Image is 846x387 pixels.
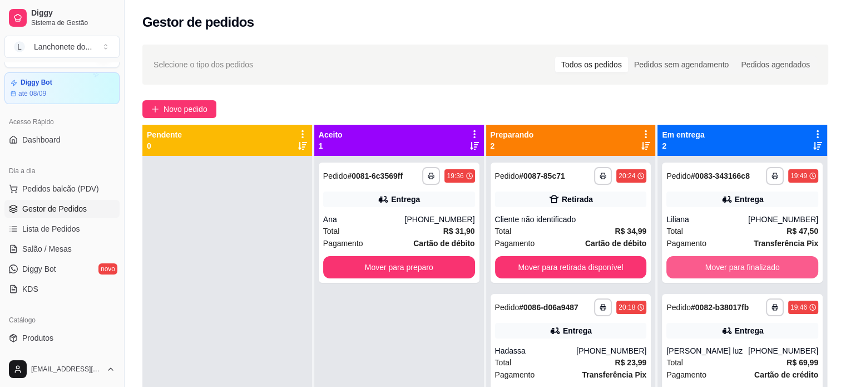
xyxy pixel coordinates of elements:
div: [PHONE_NUMBER] [748,214,818,225]
strong: Cartão de crédito [754,370,818,379]
p: 2 [662,140,704,151]
strong: Transferência Pix [582,370,646,379]
span: Selecione o tipo dos pedidos [154,58,253,71]
p: Aceito [319,129,343,140]
strong: # 0086-d06a9487 [519,303,578,312]
div: [PERSON_NAME] luz [666,345,748,356]
span: Dashboard [22,134,61,145]
span: Total [666,356,683,369]
div: Hadassa [495,345,577,356]
div: Entrega [735,194,764,205]
span: Pagamento [666,237,706,249]
div: Lanchonete do ... [34,41,92,52]
div: Pedidos agendados [735,57,816,72]
span: [EMAIL_ADDRESS][DOMAIN_NAME] [31,365,102,374]
span: Lista de Pedidos [22,223,80,234]
a: KDS [4,280,120,298]
span: Gestor de Pedidos [22,203,87,214]
span: Pedido [666,172,691,180]
h2: Gestor de pedidos [142,13,254,31]
span: KDS [22,283,38,295]
div: 19:46 [790,303,807,312]
span: Diggy [31,8,115,18]
div: Entrega [735,325,764,336]
p: 0 [147,140,182,151]
a: Diggy Botaté 08/09 [4,72,120,104]
div: Ana [323,214,405,225]
span: L [14,41,25,52]
a: Salão / Mesas [4,240,120,258]
button: Mover para preparo [323,256,475,278]
span: Pagamento [495,237,535,249]
button: Novo pedido [142,100,216,118]
div: Catálogo [4,311,120,329]
button: Mover para retirada disponível [495,256,647,278]
span: Total [323,225,340,237]
strong: R$ 34,99 [615,227,646,236]
span: Pedido [495,303,520,312]
div: Todos os pedidos [555,57,628,72]
div: 19:36 [447,172,463,180]
button: Select a team [4,36,120,58]
span: Pedidos balcão (PDV) [22,183,99,194]
strong: # 0082-b38017fb [691,303,749,312]
strong: R$ 69,99 [786,358,818,367]
span: Salão / Mesas [22,243,72,254]
strong: Transferência Pix [754,239,818,248]
div: Acesso Rápido [4,113,120,131]
a: DiggySistema de Gestão [4,4,120,31]
span: plus [151,105,159,113]
strong: # 0087-85c71 [519,172,565,180]
span: Pedido [323,172,348,180]
span: Pedido [666,303,691,312]
a: Gestor de Pedidos [4,200,120,218]
span: Total [666,225,683,237]
button: Mover para finalizado [666,256,818,278]
span: Pedido [495,172,520,180]
div: [PHONE_NUMBER] [748,345,818,356]
button: [EMAIL_ADDRESS][DOMAIN_NAME] [4,356,120,383]
div: Entrega [563,325,592,336]
div: Entrega [391,194,420,205]
span: Produtos [22,332,53,344]
strong: # 0081-6c3569ff [347,172,403,180]
button: Pedidos balcão (PDV) [4,180,120,198]
div: [PHONE_NUMBER] [404,214,474,225]
div: Retirada [562,194,593,205]
strong: R$ 31,90 [443,227,475,236]
p: Em entrega [662,129,704,140]
div: 20:18 [619,303,635,312]
span: Total [495,225,512,237]
span: Pagamento [495,369,535,381]
span: Pagamento [323,237,363,249]
p: Preparando [491,129,534,140]
span: Novo pedido [164,103,207,115]
div: 19:49 [790,172,807,180]
article: Diggy Bot [21,79,52,87]
strong: Cartão de débito [413,239,474,248]
a: Lista de Pedidos [4,220,120,238]
div: Dia a dia [4,162,120,180]
span: Sistema de Gestão [31,18,115,27]
a: Dashboard [4,131,120,149]
strong: # 0083-343166c8 [691,172,750,180]
div: 20:24 [619,172,635,180]
div: Pedidos sem agendamento [628,57,735,72]
div: Cliente não identificado [495,214,647,225]
strong: Cartão de débito [585,239,646,248]
span: Total [495,356,512,369]
article: até 08/09 [18,89,46,98]
span: Pagamento [666,369,706,381]
div: [PHONE_NUMBER] [576,345,646,356]
a: Complementos [4,349,120,367]
strong: R$ 47,50 [786,227,818,236]
a: Diggy Botnovo [4,260,120,278]
strong: R$ 23,99 [615,358,646,367]
a: Produtos [4,329,120,347]
span: Diggy Bot [22,263,56,275]
p: 1 [319,140,343,151]
div: Liliana [666,214,748,225]
p: 2 [491,140,534,151]
p: Pendente [147,129,182,140]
